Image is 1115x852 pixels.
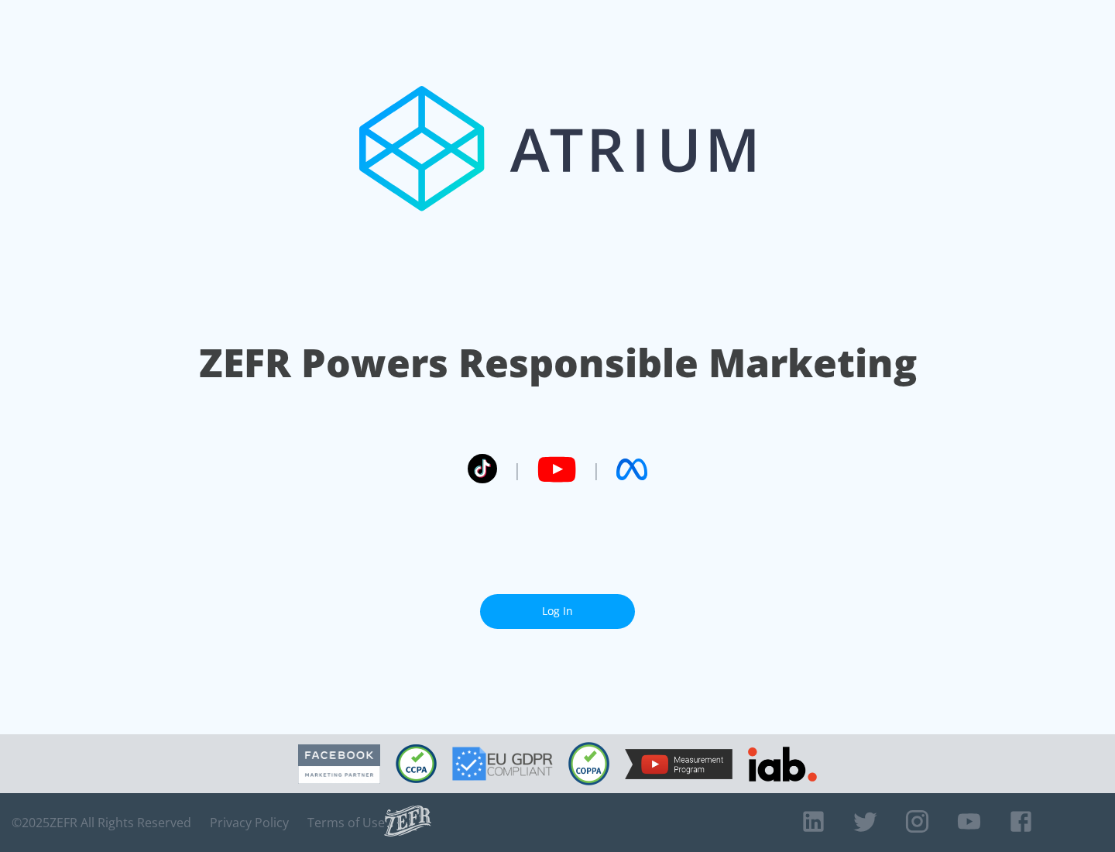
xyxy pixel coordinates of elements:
img: YouTube Measurement Program [625,749,732,779]
a: Log In [480,594,635,629]
a: Privacy Policy [210,815,289,830]
span: © 2025 ZEFR All Rights Reserved [12,815,191,830]
a: Terms of Use [307,815,385,830]
img: CCPA Compliant [396,744,437,783]
h1: ZEFR Powers Responsible Marketing [199,336,917,390]
span: | [513,458,522,481]
img: Facebook Marketing Partner [298,744,380,784]
img: COPPA Compliant [568,742,609,785]
img: GDPR Compliant [452,747,553,781]
span: | [592,458,601,481]
img: IAB [748,747,817,782]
